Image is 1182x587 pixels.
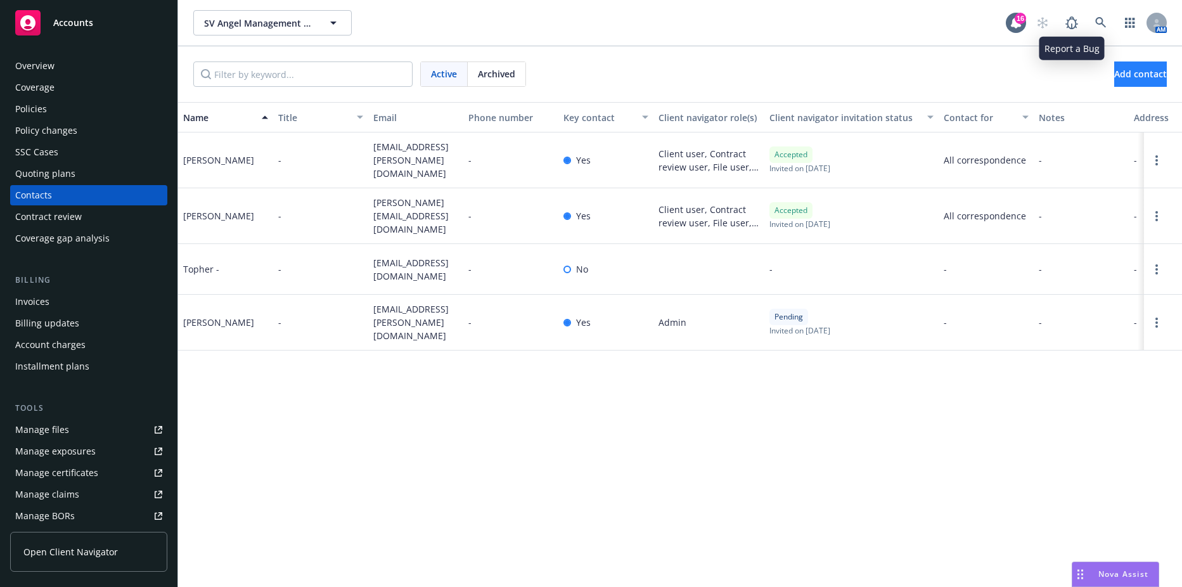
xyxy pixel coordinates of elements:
div: Coverage gap analysis [15,228,110,248]
a: Billing updates [10,313,167,333]
div: Manage certificates [15,463,98,483]
span: - [1039,153,1042,167]
span: - [1134,153,1137,167]
div: Billing updates [15,313,79,333]
div: SSC Cases [15,142,58,162]
span: Admin [658,316,686,329]
span: - [468,153,472,167]
span: - [1039,209,1042,223]
div: Contract review [15,207,82,227]
a: Start snowing [1030,10,1055,35]
span: - [944,316,947,329]
input: Filter by keyword... [193,61,413,87]
span: - [769,262,773,276]
div: Manage exposures [15,441,96,461]
span: [EMAIL_ADDRESS][DOMAIN_NAME] [373,256,458,283]
span: Nova Assist [1098,569,1148,579]
div: 16 [1015,13,1026,24]
div: Manage BORs [15,506,75,526]
a: Report a Bug [1059,10,1084,35]
a: Open options [1149,315,1164,330]
div: Overview [15,56,55,76]
span: - [1039,262,1042,276]
span: - [468,262,472,276]
div: Tools [10,402,167,415]
div: Installment plans [15,356,89,377]
div: Phone number [468,111,553,124]
a: Switch app [1117,10,1143,35]
a: Manage exposures [10,441,167,461]
button: Add contact [1114,61,1167,87]
div: Invoices [15,292,49,312]
span: Open Client Navigator [23,545,118,558]
div: Quoting plans [15,164,75,184]
a: Open options [1149,209,1164,224]
button: SV Angel Management LLC [193,10,352,35]
span: Pending [774,311,803,323]
span: - [1134,209,1137,223]
span: - [1134,316,1137,329]
div: Account charges [15,335,86,355]
span: - [278,153,281,167]
div: [PERSON_NAME] [183,316,254,329]
a: Contacts [10,185,167,205]
div: Manage files [15,420,69,440]
div: Client navigator invitation status [769,111,920,124]
div: Title [278,111,349,124]
a: Policy changes [10,120,167,141]
span: - [468,316,472,329]
div: Topher - [183,262,219,276]
div: Client navigator role(s) [658,111,759,124]
a: Search [1088,10,1114,35]
div: Client user, Contract review user, File user, Certificate user, Policy user, Billing user, Exposu... [658,203,759,229]
span: Accounts [53,18,93,28]
span: All correspondence [944,153,1029,167]
a: Contract review [10,207,167,227]
button: Title [273,102,368,132]
a: Overview [10,56,167,76]
button: Notes [1034,102,1129,132]
span: Accepted [774,149,807,160]
div: Key contact [563,111,634,124]
a: Policies [10,99,167,119]
span: Yes [576,209,591,223]
div: Client user, Contract review user, File user, Certificate user, Policy user, Billing user, Exposu... [658,147,759,174]
a: Manage files [10,420,167,440]
button: Phone number [463,102,558,132]
span: Invited on [DATE] [769,325,830,336]
span: SV Angel Management LLC [204,16,314,30]
div: Coverage [15,77,55,98]
button: Email [368,102,463,132]
span: Accepted [774,205,807,216]
span: - [278,316,281,329]
span: - [278,209,281,223]
span: [EMAIL_ADDRESS][PERSON_NAME][DOMAIN_NAME] [373,140,458,180]
a: Quoting plans [10,164,167,184]
span: [PERSON_NAME][EMAIL_ADDRESS][DOMAIN_NAME] [373,196,458,236]
button: Contact for [939,102,1034,132]
a: SSC Cases [10,142,167,162]
div: Contact for [944,111,1015,124]
span: Invited on [DATE] [769,163,830,174]
a: Open options [1149,153,1164,168]
button: Nova Assist [1072,562,1159,587]
div: Policies [15,99,47,119]
div: Billing [10,274,167,287]
span: Yes [576,316,591,329]
span: - [468,209,472,223]
a: Coverage [10,77,167,98]
span: All correspondence [944,209,1029,223]
span: [EMAIL_ADDRESS][PERSON_NAME][DOMAIN_NAME] [373,302,458,342]
a: Account charges [10,335,167,355]
button: Client navigator role(s) [653,102,764,132]
span: Archived [478,67,515,81]
div: Manage claims [15,484,79,505]
div: [PERSON_NAME] [183,209,254,223]
div: Contacts [15,185,52,205]
div: [PERSON_NAME] [183,153,254,167]
div: Policy changes [15,120,77,141]
div: Drag to move [1072,562,1088,586]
